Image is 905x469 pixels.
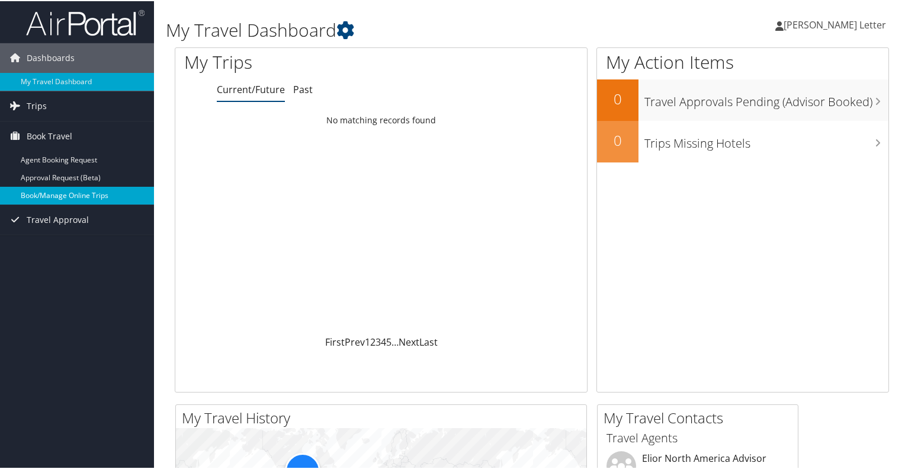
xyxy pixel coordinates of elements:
[386,334,391,347] a: 5
[597,49,888,74] h1: My Action Items
[27,204,89,234] span: Travel Approval
[345,334,365,347] a: Prev
[27,42,75,72] span: Dashboards
[644,128,888,151] h3: Trips Missing Hotels
[26,8,145,36] img: airportal-logo.png
[597,88,638,108] h2: 0
[184,49,407,74] h1: My Trips
[391,334,399,347] span: …
[370,334,376,347] a: 2
[597,129,638,149] h2: 0
[644,87,888,109] h3: Travel Approvals Pending (Advisor Booked)
[293,82,313,95] a: Past
[419,334,438,347] a: Last
[175,109,587,130] td: No matching records found
[182,407,586,427] h2: My Travel History
[27,120,72,150] span: Book Travel
[597,120,888,161] a: 0Trips Missing Hotels
[325,334,345,347] a: First
[365,334,370,347] a: 1
[217,82,285,95] a: Current/Future
[166,17,654,42] h1: My Travel Dashboard
[27,90,47,120] span: Trips
[606,429,789,445] h3: Travel Agents
[597,78,888,120] a: 0Travel Approvals Pending (Advisor Booked)
[775,6,898,42] a: [PERSON_NAME] Letter
[399,334,419,347] a: Next
[784,17,886,30] span: [PERSON_NAME] Letter
[381,334,386,347] a: 4
[604,407,798,427] h2: My Travel Contacts
[376,334,381,347] a: 3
